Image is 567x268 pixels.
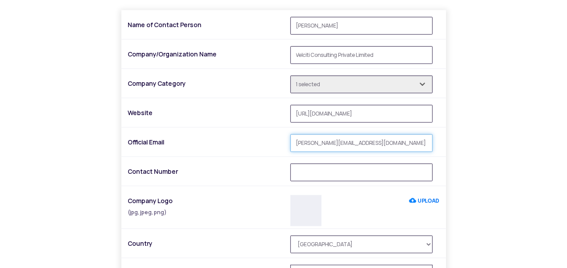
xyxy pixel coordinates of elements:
label: Website [128,105,284,121]
input: Select Category [290,76,433,93]
div: (jpg, jpeg, png) [128,204,277,220]
label: Company Logo [128,193,284,220]
label: Contact Number [128,164,284,180]
label: UPLOAD [409,193,439,209]
label: Company/Organization Name [128,46,284,62]
label: Country [128,236,284,252]
label: Name of Contact Person [128,17,284,33]
label: Company Category [128,76,284,92]
label: Official Email [128,134,284,150]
